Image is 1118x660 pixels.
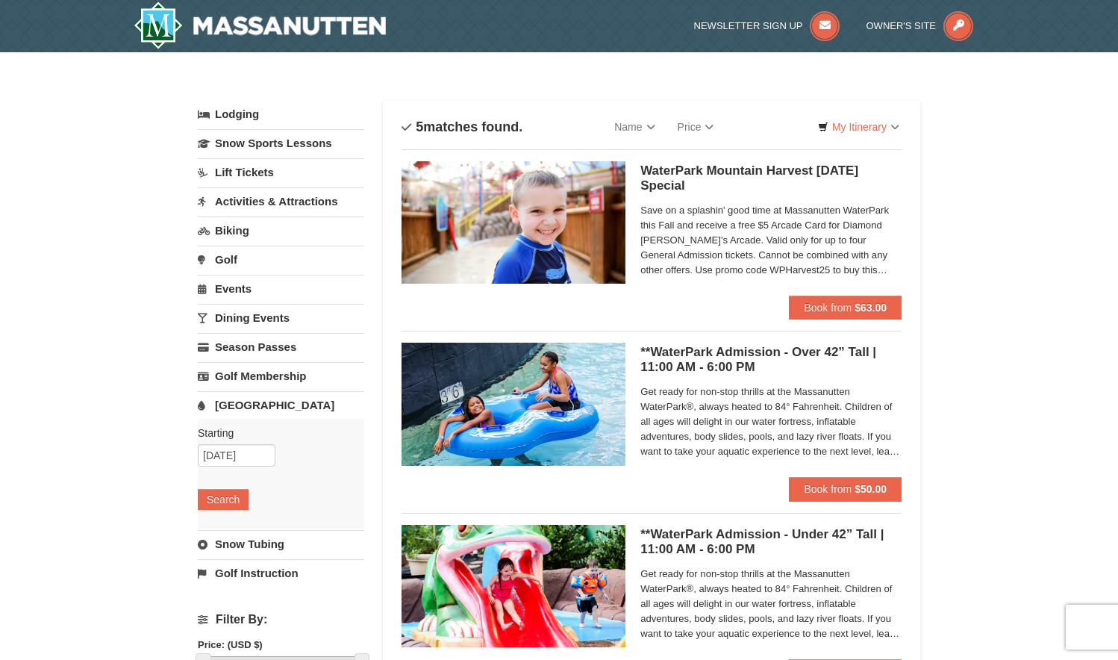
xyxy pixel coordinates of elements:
a: [GEOGRAPHIC_DATA] [198,391,364,419]
a: Price [666,112,725,142]
span: Book from [804,302,852,314]
a: Activities & Attractions [198,187,364,215]
img: 6619917-1412-d332ca3f.jpg [402,161,625,284]
a: My Itinerary [808,116,909,138]
a: Newsletter Sign Up [694,20,840,31]
a: Massanutten Resort [134,1,386,49]
strong: $63.00 [855,302,887,314]
img: Massanutten Resort Logo [134,1,386,49]
a: Dining Events [198,304,364,331]
a: Golf Instruction [198,559,364,587]
h4: Filter By: [198,613,364,626]
span: Newsletter Sign Up [694,20,803,31]
span: Get ready for non-stop thrills at the Massanutten WaterPark®, always heated to 84° Fahrenheit. Ch... [640,567,902,641]
button: Book from $63.00 [789,296,902,320]
a: Golf [198,246,364,273]
h5: **WaterPark Admission - Over 42” Tall | 11:00 AM - 6:00 PM [640,345,902,375]
span: Save on a splashin' good time at Massanutten WaterPark this Fall and receive a free $5 Arcade Car... [640,203,902,278]
a: Lift Tickets [198,158,364,186]
label: Starting [198,426,353,440]
img: 6619917-738-d4d758dd.jpg [402,525,625,647]
a: Biking [198,217,364,244]
a: Events [198,275,364,302]
strong: $50.00 [855,483,887,495]
h4: matches found. [402,119,522,134]
span: 5 [416,119,423,134]
button: Book from $50.00 [789,477,902,501]
span: Owner's Site [866,20,937,31]
strong: Price: (USD $) [198,639,263,650]
a: Lodging [198,101,364,128]
span: Book from [804,483,852,495]
a: Name [603,112,666,142]
button: Search [198,489,249,510]
img: 6619917-726-5d57f225.jpg [402,343,625,465]
span: Get ready for non-stop thrills at the Massanutten WaterPark®, always heated to 84° Fahrenheit. Ch... [640,385,902,459]
h5: **WaterPark Admission - Under 42” Tall | 11:00 AM - 6:00 PM [640,527,902,557]
a: Golf Membership [198,362,364,390]
a: Season Passes [198,333,364,361]
a: Owner's Site [866,20,974,31]
a: Snow Tubing [198,530,364,558]
h5: WaterPark Mountain Harvest [DATE] Special [640,164,902,193]
a: Snow Sports Lessons [198,129,364,157]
